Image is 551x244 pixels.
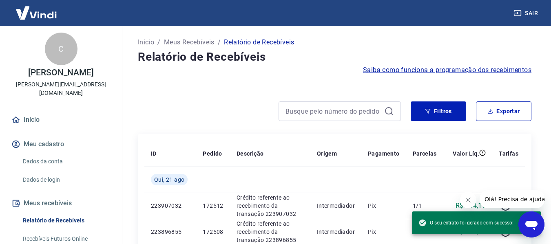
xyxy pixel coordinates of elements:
p: Crédito referente ao recebimento da transação 223907032 [237,193,304,218]
p: Valor Líq. [453,149,479,158]
iframe: Mensagem da empresa [480,190,544,208]
span: O seu extrato foi gerado com sucesso! [418,219,513,227]
p: 1/1 [413,202,437,210]
a: Saiba como funciona a programação dos recebimentos [363,65,531,75]
button: Meu cadastro [10,135,112,153]
p: Tarifas [499,149,518,158]
button: Exportar [476,101,531,121]
a: Início [138,37,154,47]
a: Início [10,111,112,129]
a: Meus Recebíveis [164,37,215,47]
button: Meus recebíveis [10,194,112,212]
p: 223896855 [151,228,190,236]
p: R$ 884,17 [456,201,486,211]
p: 172508 [203,228,223,236]
input: Busque pelo número do pedido [285,105,381,117]
p: Intermediador [317,228,355,236]
p: Pix [368,202,400,210]
p: Pagamento [368,149,400,158]
button: Sair [512,6,541,21]
p: [PERSON_NAME] [28,68,93,77]
p: / [157,37,160,47]
div: C [45,33,77,65]
img: Vindi [10,0,63,25]
p: Pix [368,228,400,236]
span: Qui, 21 ago [154,176,184,184]
a: Dados da conta [20,153,112,170]
p: Origem [317,149,337,158]
p: Relatório de Recebíveis [224,37,294,47]
p: / [218,37,221,47]
p: ID [151,149,157,158]
p: Pedido [203,149,222,158]
p: 223907032 [151,202,190,210]
a: Relatório de Recebíveis [20,212,112,229]
a: Dados de login [20,171,112,188]
span: Olá! Precisa de ajuda? [5,6,69,12]
p: Descrição [237,149,264,158]
p: Intermediador [317,202,355,210]
p: [PERSON_NAME][EMAIL_ADDRESS][DOMAIN_NAME] [7,80,115,97]
p: 172512 [203,202,223,210]
p: Crédito referente ao recebimento da transação 223896855 [237,220,304,244]
iframe: Fechar mensagem [460,192,476,208]
h4: Relatório de Recebíveis [138,49,531,65]
p: Parcelas [413,149,437,158]
button: Filtros [411,101,466,121]
iframe: Botão para abrir a janela de mensagens [518,211,544,237]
